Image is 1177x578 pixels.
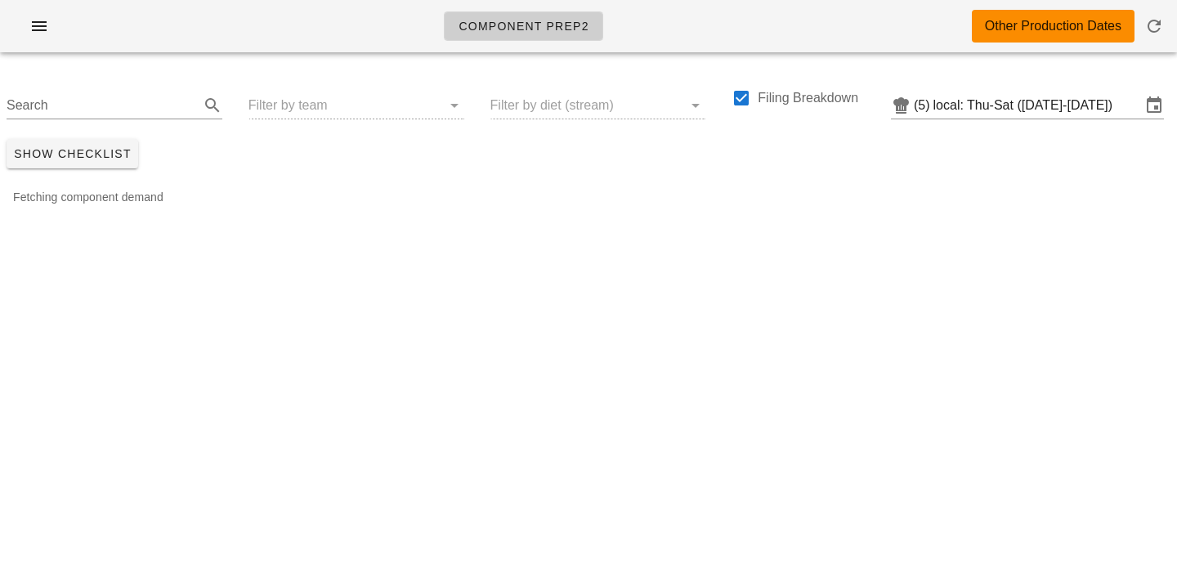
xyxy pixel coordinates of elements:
span: Component Prep2 [458,20,589,33]
button: Show Checklist [7,139,138,168]
a: Component Prep2 [444,11,603,41]
label: Filing Breakdown [758,90,858,106]
div: Other Production Dates [985,16,1121,36]
div: (5) [914,97,933,114]
span: Show Checklist [13,147,132,160]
